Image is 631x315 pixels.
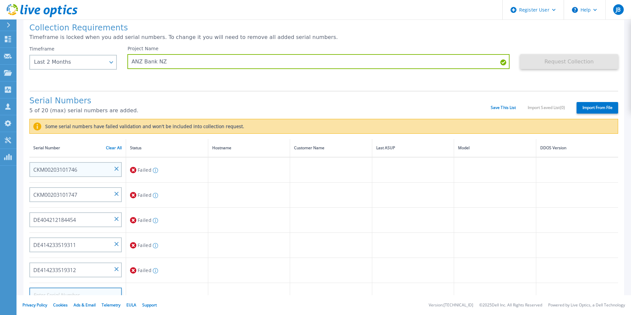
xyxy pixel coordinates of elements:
th: Model [454,139,536,157]
p: 5 of 20 (max) serial numbers are added. [29,108,491,114]
th: Last ASUP [372,139,454,157]
a: Privacy Policy [22,302,47,308]
h1: Serial Numbers [29,96,491,106]
a: Clear All [106,146,122,150]
input: Enter Serial Number [29,237,122,252]
input: Enter Serial Number [29,187,122,202]
h1: Collection Requirements [29,23,618,33]
label: Some serial numbers have failed validation and won't be included into collection request. [41,124,244,129]
label: Import From File [577,102,618,114]
div: Failed [130,164,204,176]
label: Project Name [127,46,158,51]
li: Powered by Live Optics, a Dell Technology [548,303,625,307]
label: Timeframe [29,46,54,52]
div: Failed [130,189,204,201]
a: EULA [126,302,136,308]
th: Customer Name [290,139,372,157]
th: DDOS Version [536,139,618,157]
input: Enter Serial Number [29,288,122,302]
div: Last 2 Months [34,59,105,65]
li: © 2025 Dell Inc. All Rights Reserved [479,303,542,307]
div: Serial Number [33,144,122,152]
input: Enter Project Name [127,54,509,69]
th: Status [126,139,208,157]
a: Ads & Email [74,302,96,308]
p: Timeframe is locked when you add serial numbers. To change it you will need to remove all added s... [29,34,618,40]
input: Enter Serial Number [29,162,122,177]
span: JB [616,7,620,12]
a: Cookies [53,302,68,308]
button: Request Collection [520,54,618,69]
a: Save This List [491,105,516,110]
a: Support [142,302,157,308]
a: Telemetry [102,302,120,308]
input: Enter Serial Number [29,212,122,227]
div: Failed [130,214,204,226]
div: Failed [130,264,204,276]
th: Hostname [208,139,290,157]
input: Enter Serial Number [29,262,122,277]
li: Version: [TECHNICAL_ID] [429,303,473,307]
div: Failed [130,239,204,251]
